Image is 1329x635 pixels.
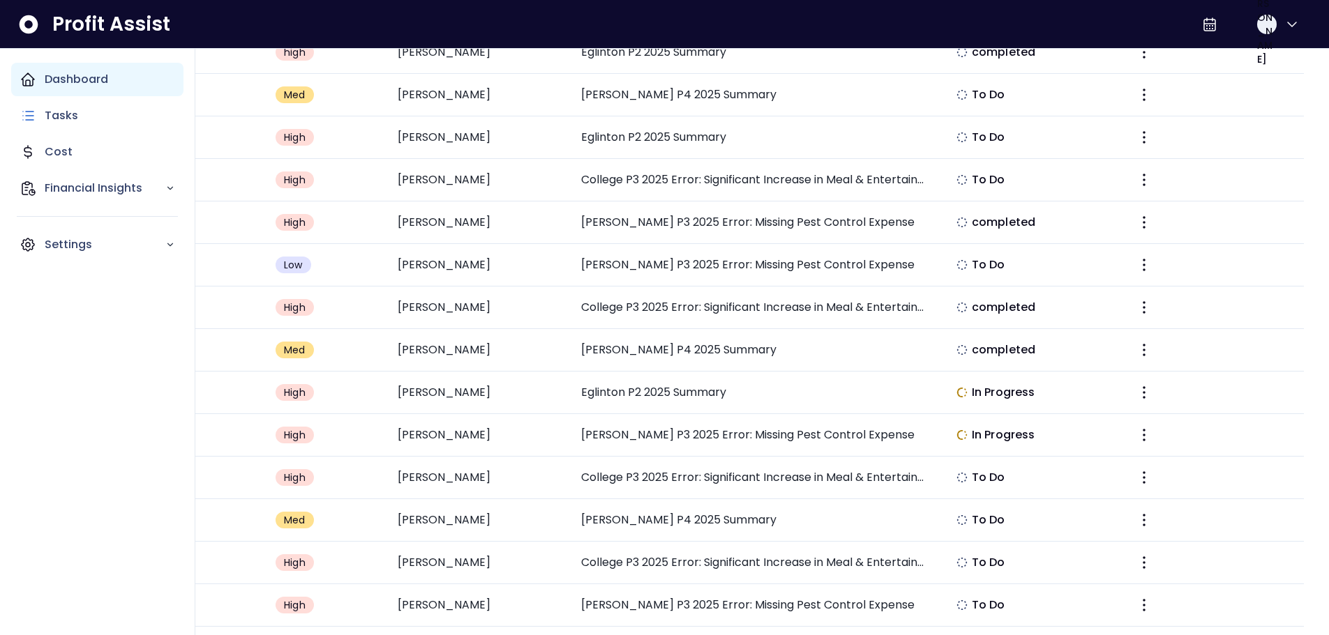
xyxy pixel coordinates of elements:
[570,201,937,244] td: [PERSON_NAME] P3 2025 Error: Missing Pest Control Expense
[1132,252,1157,277] button: More
[972,299,1035,316] span: completed
[1132,210,1157,235] button: More
[45,180,165,197] p: Financial Insights
[284,88,306,102] span: Med
[570,159,937,201] td: College P3 2025 Error: Significant Increase in Meal & Entertainment
[284,300,306,314] span: High
[956,89,968,100] img: Not yet Started
[1132,592,1157,618] button: More
[1132,422,1157,447] button: More
[956,302,968,313] img: completed
[972,86,1005,103] span: To Do
[570,542,937,584] td: College P3 2025 Error: Significant Increase in Meal & Entertainment
[284,513,306,527] span: Med
[972,469,1005,486] span: To Do
[570,74,937,116] td: [PERSON_NAME] P4 2025 Summary
[386,457,570,499] td: [PERSON_NAME]
[570,286,937,329] td: College P3 2025 Error: Significant Increase in Meal & Entertainment
[972,597,1005,613] span: To Do
[284,470,306,484] span: High
[386,201,570,244] td: [PERSON_NAME]
[570,372,937,414] td: Eglinton P2 2025 Summary
[956,429,968,441] img: In Progress
[570,329,937,372] td: [PERSON_NAME] P4 2025 Summary
[972,44,1035,61] span: completed
[284,215,306,229] span: High
[570,499,937,542] td: [PERSON_NAME] P4 2025 Summary
[956,514,968,526] img: Not yet Started
[284,385,306,399] span: High
[386,286,570,329] td: [PERSON_NAME]
[386,329,570,372] td: [PERSON_NAME]
[956,344,968,355] img: completed
[386,74,570,116] td: [PERSON_NAME]
[956,47,968,58] img: completed
[956,174,968,185] img: Not yet Started
[284,428,306,442] span: High
[972,427,1035,443] span: In Progress
[972,129,1005,146] span: To Do
[570,244,937,286] td: [PERSON_NAME] P3 2025 Error: Missing Pest Control Expense
[386,414,570,457] td: [PERSON_NAME]
[956,259,968,270] img: Not yet Started
[972,554,1005,571] span: To Do
[284,130,306,144] span: High
[972,257,1005,273] span: To Do
[1132,295,1157,320] button: More
[386,244,570,286] td: [PERSON_NAME]
[972,342,1035,358] span: completed
[45,107,78,124] p: Tasks
[45,71,108,88] p: Dashboard
[45,236,165,253] p: Settings
[284,173,306,187] span: High
[956,217,968,228] img: completed
[956,472,968,483] img: Not yet Started
[45,144,73,160] p: Cost
[1132,465,1157,490] button: More
[1132,550,1157,575] button: More
[570,414,937,457] td: [PERSON_NAME] P3 2025 Error: Missing Pest Control Expense
[956,599,968,611] img: Not yet Started
[1132,507,1157,533] button: More
[956,132,968,143] img: Not yet Started
[1132,380,1157,405] button: More
[956,557,968,568] img: Not yet Started
[972,171,1005,188] span: To Do
[1132,167,1157,192] button: More
[1132,337,1157,362] button: More
[956,387,968,398] img: In Progress
[386,372,570,414] td: [PERSON_NAME]
[284,45,306,59] span: high
[386,542,570,584] td: [PERSON_NAME]
[570,31,937,74] td: Eglinton P2 2025 Summary
[972,384,1035,401] span: In Progress
[284,343,306,357] span: Med
[386,499,570,542] td: [PERSON_NAME]
[570,457,937,499] td: College P3 2025 Error: Significant Increase in Meal & Entertainment
[972,214,1035,231] span: completed
[570,116,937,159] td: Eglinton P2 2025 Summary
[284,556,306,569] span: High
[1132,125,1157,150] button: More
[1132,40,1157,65] button: More
[570,584,937,627] td: [PERSON_NAME] P3 2025 Error: Missing Pest Control Expense
[1132,82,1157,107] button: More
[972,512,1005,528] span: To Do
[386,31,570,74] td: [PERSON_NAME]
[284,258,303,272] span: Low
[386,159,570,201] td: [PERSON_NAME]
[284,598,306,612] span: High
[386,584,570,627] td: [PERSON_NAME]
[386,116,570,159] td: [PERSON_NAME]
[52,12,170,37] span: Profit Assist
